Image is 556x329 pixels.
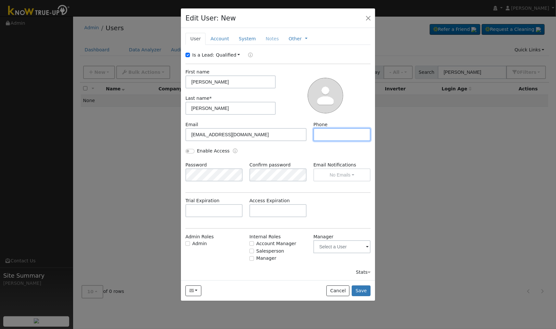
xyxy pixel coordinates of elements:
[234,33,261,45] a: System
[233,148,237,155] a: Enable Access
[256,248,284,255] label: Salesperson
[313,233,334,240] label: Manager
[256,240,296,247] label: Account Manager
[313,121,328,128] label: Phone
[185,95,212,102] label: Last name
[289,35,302,42] a: Other
[256,255,276,262] label: Manager
[185,285,201,296] button: walkerdawson98@gmail.com
[192,240,207,247] label: Admin
[352,285,371,296] button: Save
[197,148,230,154] label: Enable Access
[185,13,236,23] h4: Edit User: New
[185,69,209,75] label: First name
[216,52,240,58] a: Qualified
[206,33,234,45] a: Account
[243,52,253,59] a: Lead
[192,52,214,59] label: Is a Lead:
[185,53,190,57] input: Is a Lead:
[185,233,214,240] label: Admin Roles
[185,197,220,204] label: Trial Expiration
[326,285,349,296] button: Cancel
[313,162,371,168] label: Email Notifications
[249,233,281,240] label: Internal Roles
[185,121,198,128] label: Email
[249,256,254,261] input: Manager
[356,269,371,276] div: Stats
[313,240,371,253] input: Select a User
[249,162,291,168] label: Confirm password
[185,241,190,246] input: Admin
[185,162,207,168] label: Password
[249,197,290,204] label: Access Expiration
[249,249,254,253] input: Salesperson
[185,33,206,45] a: User
[249,241,254,246] input: Account Manager
[209,96,212,101] span: Required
